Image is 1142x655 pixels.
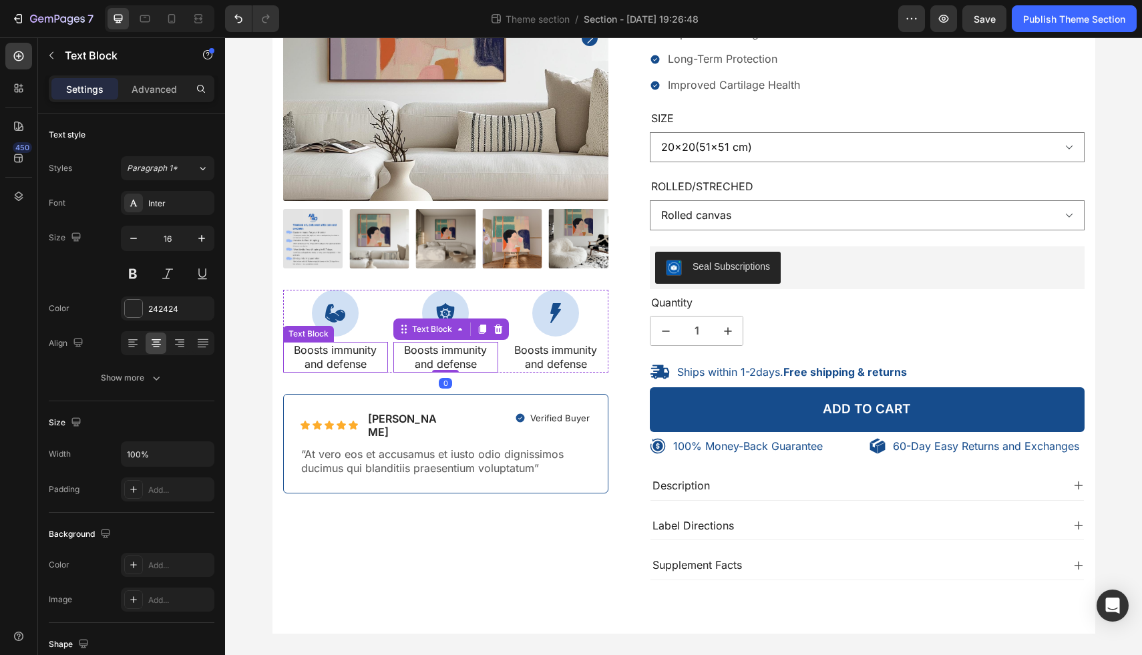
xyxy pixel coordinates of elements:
input: Auto [122,442,214,466]
p: [PERSON_NAME] [143,375,217,403]
p: Ships within 1-2days. [452,328,682,342]
div: Show more [101,371,163,385]
p: Text Block [65,47,178,63]
div: 242424 [148,303,211,315]
div: Color [49,559,69,571]
div: Undo/Redo [225,5,279,32]
span: Theme section [503,12,572,26]
div: Align [49,335,86,353]
p: Supplement Facts [427,521,517,535]
span: / [575,12,578,26]
p: Improved Cartilage Health [443,41,575,55]
p: 60-Day Easy Returns and Exchanges [668,402,854,416]
img: The image is a collage of multiple images, and I will describe each image individually rather tha... [57,172,118,232]
img: Together — Minimalist Couple Art, Modern Abstract Love Painting, Romantic Wall Art for Bedroom or... [323,172,383,232]
div: Padding [49,483,79,495]
div: Seal Subscriptions [467,222,545,236]
button: Publish Theme Section [1012,5,1137,32]
div: 450 [13,142,32,153]
span: Save [974,13,996,25]
p: Advanced [132,82,177,96]
span: Paragraph 1* [127,162,178,174]
div: Text style [49,129,85,141]
img: Together — Minimalist Couple Art, Modern Abstract Love Painting, Romantic Wall Art for Bedroom or... [190,172,250,232]
button: 7 [5,5,100,32]
img: Together — Minimalist Couple Art, Modern Abstract Love Painting, Romantic Wall Art for Bedroom or... [257,172,317,232]
button: Add to cart [425,350,860,395]
div: Quantity [425,257,860,274]
p: Label Directions [427,481,509,495]
legend: Rolled/Streched [425,141,530,158]
div: Shape [49,636,91,654]
img: Together — Minimalist Couple Art, Modern Abstract Love Painting, Romantic Wall Art for Bedroom or... [124,172,184,232]
iframe: Design area [225,37,1142,655]
p: “At vero eos et accusamus et iusto odio dignissimos ducimus qui blanditiis praesentium voluptatum” [76,410,366,438]
p: Long-Term Protection [443,15,575,29]
div: Image [49,594,72,606]
div: Rich Text Editor. Editing area: main [425,479,511,497]
div: Add... [148,484,211,496]
div: 0 [214,341,227,351]
div: Rich Text Editor. Editing area: main [425,519,519,537]
button: Show more [49,366,214,390]
input: quantity [455,279,488,308]
div: Add... [148,594,211,606]
strong: Free shipping & returns [558,328,682,341]
p: 100% Money-Back Guarantee [448,402,598,416]
button: decrement [425,279,455,308]
span: Section - [DATE] 19:26:48 [584,12,699,26]
div: Color [49,302,69,314]
div: Rich Text Editor. Editing area: main [425,439,487,457]
div: Size [49,229,84,247]
div: Size [49,414,84,432]
div: Text Block [61,290,106,302]
p: Settings [66,82,104,96]
button: Save [962,5,1006,32]
div: Add... [148,560,211,572]
div: Add to cart [598,364,686,381]
p: Boosts immunity and defense [280,306,382,334]
p: Boosts immunity and defense [170,306,272,334]
p: Boosts immunity and defense [59,306,162,334]
div: Inter [148,198,211,210]
button: Seal Subscriptions [430,214,556,246]
div: Open Intercom Messenger [1097,590,1129,622]
div: Styles [49,162,72,174]
legend: Size [425,73,450,89]
div: Width [49,448,71,460]
div: Background [49,525,114,543]
div: Publish Theme Section [1023,12,1125,26]
button: increment [488,279,518,308]
button: Paragraph 1* [121,156,214,180]
div: Font [49,197,65,209]
img: SealSubscriptions.png [441,222,457,238]
p: Verified Buyer [305,375,365,387]
div: Text Block [184,286,230,298]
p: 7 [87,11,93,27]
p: Description [427,441,485,455]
